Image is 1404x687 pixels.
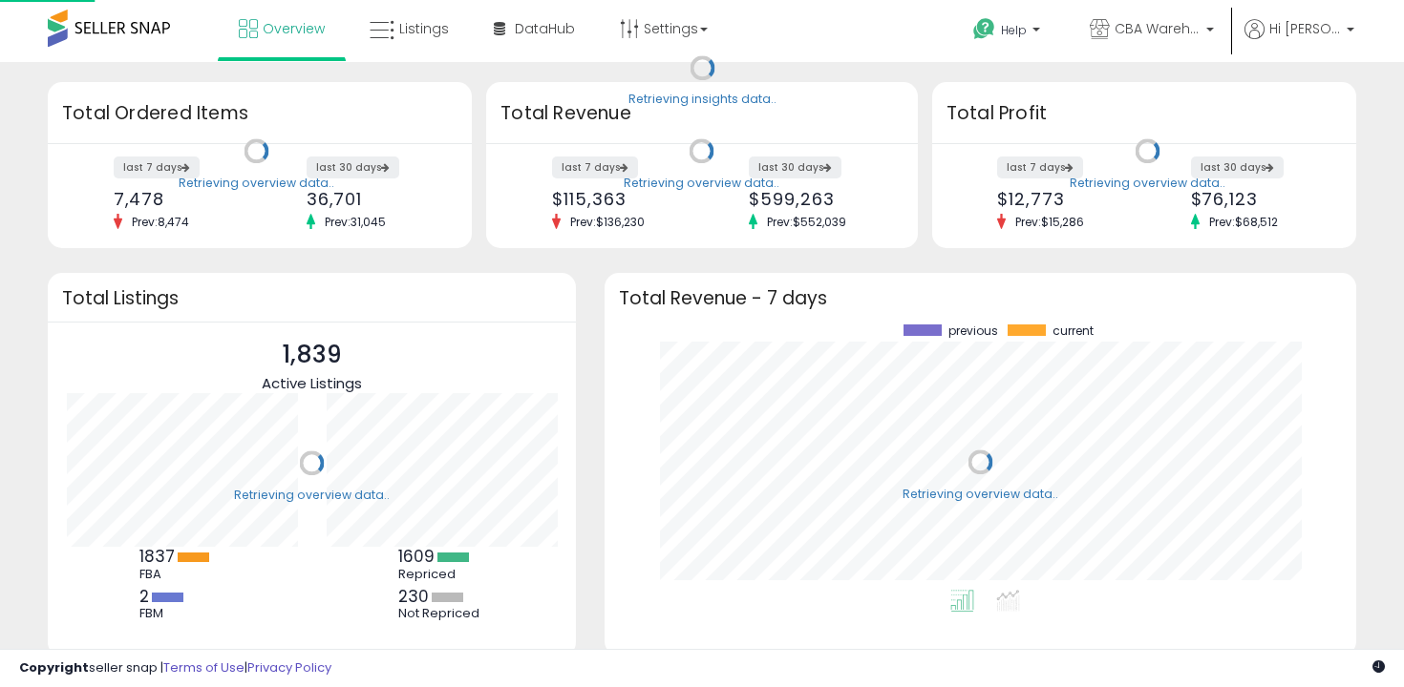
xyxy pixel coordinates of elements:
div: Retrieving overview data.. [179,175,334,192]
span: CBA Warehouses [1115,19,1201,38]
span: Overview [263,19,325,38]
i: Get Help [972,17,996,41]
span: Listings [399,19,449,38]
div: Retrieving overview data.. [234,487,390,504]
div: Retrieving overview data.. [624,175,779,192]
a: Help [958,3,1059,62]
a: Hi [PERSON_NAME] [1244,19,1354,62]
strong: Copyright [19,658,89,677]
div: seller snap | | [19,659,331,677]
div: Retrieving overview data.. [903,486,1058,503]
span: DataHub [515,19,575,38]
span: Hi [PERSON_NAME] [1269,19,1341,38]
div: Retrieving overview data.. [1070,175,1225,192]
span: Help [1001,22,1027,38]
